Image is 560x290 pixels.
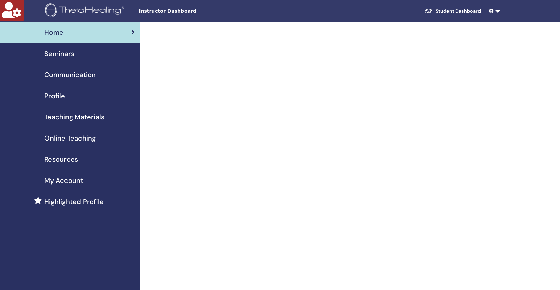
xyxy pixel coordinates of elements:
[45,3,127,19] img: logo.png
[425,8,433,14] img: graduation-cap-white.svg
[44,70,96,80] span: Communication
[44,27,63,38] span: Home
[44,154,78,164] span: Resources
[44,133,96,143] span: Online Teaching
[44,197,104,207] span: Highlighted Profile
[139,8,241,15] span: Instructor Dashboard
[44,112,104,122] span: Teaching Materials
[44,175,83,186] span: My Account
[44,91,65,101] span: Profile
[44,48,74,59] span: Seminars
[419,5,486,17] a: Student Dashboard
